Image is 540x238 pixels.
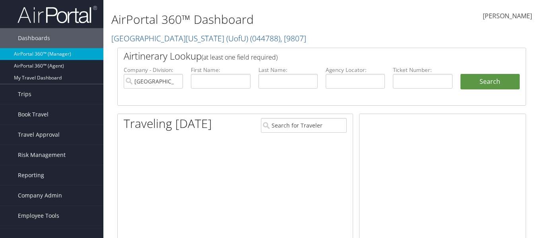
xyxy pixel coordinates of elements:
[18,165,44,185] span: Reporting
[124,49,486,63] h2: Airtinerary Lookup
[18,125,60,145] span: Travel Approval
[111,33,306,44] a: [GEOGRAPHIC_DATA][US_STATE] (UofU)
[483,12,532,20] span: [PERSON_NAME]
[18,186,62,205] span: Company Admin
[280,33,306,44] span: , [ 9807 ]
[393,66,452,74] label: Ticket Number:
[18,145,66,165] span: Risk Management
[261,118,347,133] input: Search for Traveler
[258,66,318,74] label: Last Name:
[124,66,183,74] label: Company - Division:
[326,66,385,74] label: Agency Locator:
[250,33,280,44] span: ( 044788 )
[18,28,50,48] span: Dashboards
[483,4,532,29] a: [PERSON_NAME]
[124,115,212,132] h1: Traveling [DATE]
[202,53,278,62] span: (at least one field required)
[18,84,31,104] span: Trips
[17,5,97,24] img: airportal-logo.png
[18,104,49,124] span: Book Travel
[111,11,392,28] h1: AirPortal 360™ Dashboard
[460,74,520,90] button: Search
[18,206,59,226] span: Employee Tools
[191,66,250,74] label: First Name:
